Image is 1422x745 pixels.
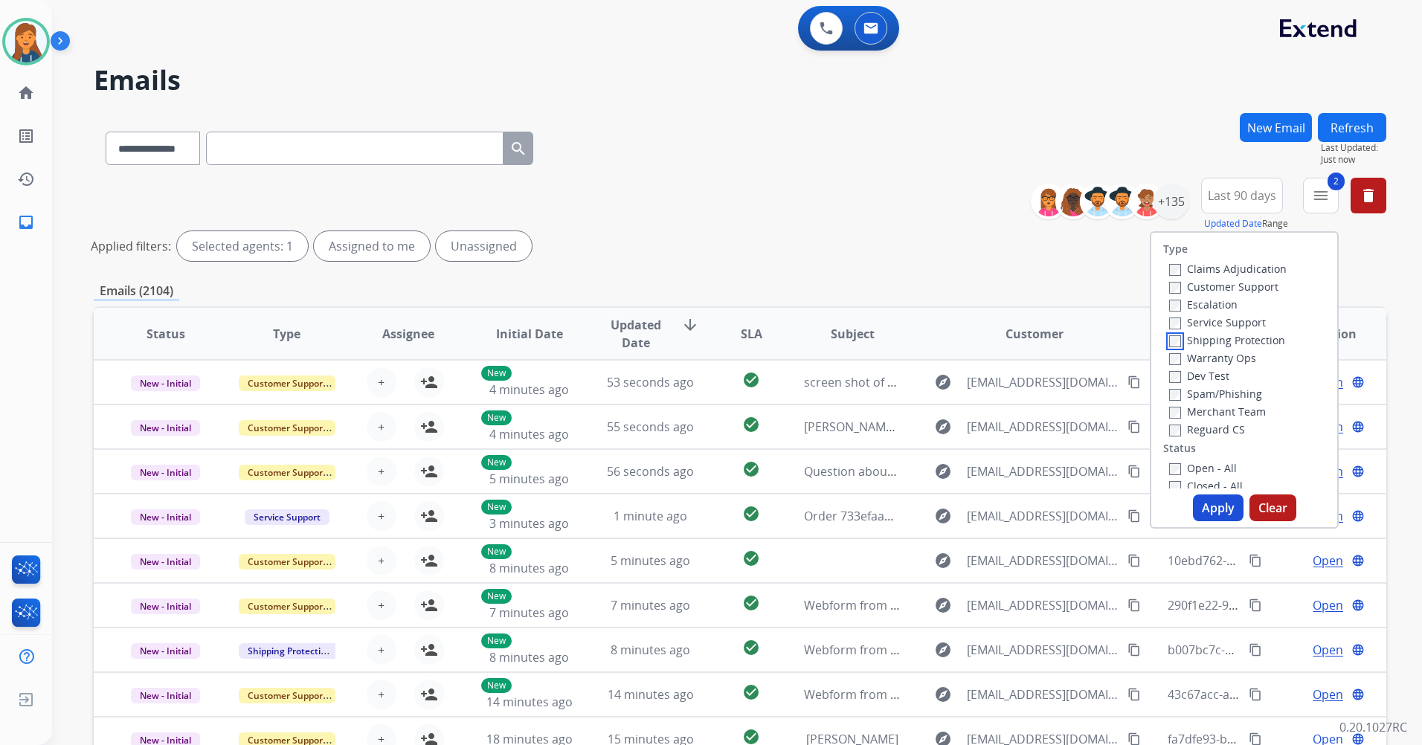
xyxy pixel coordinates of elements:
label: Merchant Team [1169,404,1266,419]
input: Dev Test [1169,371,1181,383]
span: Webform from [EMAIL_ADDRESS][DOMAIN_NAME] on [DATE] [804,686,1141,703]
span: Customer Support [239,375,335,391]
span: Question about your business profile [804,463,1013,480]
p: Emails (2104) [94,282,179,300]
span: + [378,552,385,570]
button: Updated Date [1204,218,1262,230]
button: + [367,501,396,531]
mat-icon: home [17,84,35,102]
input: Reguard CS [1169,425,1181,436]
span: Open [1313,686,1343,703]
span: 3 minutes ago [489,515,569,532]
mat-icon: language [1351,375,1365,389]
span: Open [1313,552,1343,570]
mat-icon: language [1351,554,1365,567]
span: Open [1313,641,1343,659]
div: Selected agents: 1 [177,231,308,261]
mat-icon: person_add [420,462,438,480]
label: Shipping Protection [1169,333,1285,347]
mat-icon: explore [934,373,952,391]
button: + [367,680,396,709]
span: Webform from [EMAIL_ADDRESS][DOMAIN_NAME] on [DATE] [804,597,1141,613]
mat-icon: check_circle [742,594,760,612]
span: 53 seconds ago [607,374,694,390]
mat-icon: content_copy [1127,465,1141,478]
span: 4 minutes ago [489,426,569,442]
p: New [481,589,512,604]
div: Unassigned [436,231,532,261]
span: Customer Support [239,554,335,570]
label: Status [1163,441,1196,456]
p: 0.20.1027RC [1339,718,1407,736]
span: b007bc7c-7e37-4c45-b708-ea18d8e75832 [1168,642,1397,658]
span: 8 minutes ago [489,560,569,576]
mat-icon: content_copy [1127,554,1141,567]
mat-icon: explore [934,462,952,480]
h2: Emails [94,65,1386,95]
span: Order 733efaab-82a2-4d5b-b19e-a2e2f5d80d47 [804,508,1068,524]
mat-icon: inbox [17,213,35,231]
span: Subject [831,325,875,343]
mat-icon: explore [934,418,952,436]
mat-icon: explore [934,686,952,703]
span: Customer Support [239,465,335,480]
span: Customer Support [239,420,335,436]
span: [EMAIL_ADDRESS][DOMAIN_NAME] [967,507,1119,525]
mat-icon: explore [934,641,952,659]
input: Open - All [1169,463,1181,475]
span: Customer Support [239,599,335,614]
span: SLA [741,325,762,343]
mat-icon: explore [934,507,952,525]
span: 1 minute ago [614,508,687,524]
span: New - Initial [131,420,200,436]
div: +135 [1154,184,1189,219]
mat-icon: history [17,170,35,188]
span: Last 90 days [1208,193,1276,199]
mat-icon: list_alt [17,127,35,145]
p: New [481,544,512,559]
button: + [367,635,396,665]
mat-icon: check_circle [742,505,760,523]
span: Updated Date [602,316,669,352]
span: New - Initial [131,509,200,525]
span: New - Initial [131,688,200,703]
span: 7 minutes ago [489,604,569,621]
p: New [481,366,512,381]
span: 56 seconds ago [607,463,694,480]
p: New [481,633,512,648]
span: + [378,507,385,525]
span: + [378,462,385,480]
input: Service Support [1169,317,1181,329]
button: Clear [1249,494,1296,521]
label: Customer Support [1169,280,1278,294]
p: New [481,455,512,470]
mat-icon: language [1351,643,1365,657]
mat-icon: check_circle [742,416,760,433]
span: + [378,418,385,436]
span: New - Initial [131,375,200,391]
span: [EMAIL_ADDRESS][DOMAIN_NAME] [967,418,1119,436]
mat-icon: content_copy [1127,643,1141,657]
span: Type [273,325,300,343]
input: Escalation [1169,300,1181,312]
span: [EMAIL_ADDRESS][DOMAIN_NAME] [967,552,1119,570]
span: [EMAIL_ADDRESS][DOMAIN_NAME] [967,462,1119,480]
span: + [378,641,385,659]
span: Range [1204,217,1288,230]
input: Customer Support [1169,282,1181,294]
span: Open [1313,596,1343,614]
input: Claims Adjudication [1169,264,1181,276]
button: Last 90 days [1201,178,1283,213]
span: Just now [1321,154,1386,166]
span: 8 minutes ago [489,649,569,665]
label: Service Support [1169,315,1266,329]
span: New - Initial [131,554,200,570]
label: Reguard CS [1169,422,1245,436]
mat-icon: language [1351,465,1365,478]
span: 2 [1328,172,1345,190]
input: Warranty Ops [1169,353,1181,365]
span: New - Initial [131,643,200,659]
span: Shipping Protection [239,643,341,659]
span: + [378,686,385,703]
p: New [481,678,512,693]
